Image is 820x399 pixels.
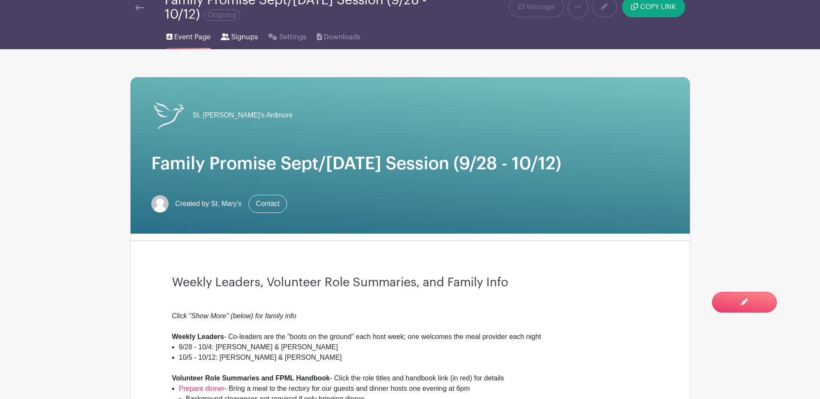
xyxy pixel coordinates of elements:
[135,5,144,11] img: back-arrow-29a5d9b10d5bd6ae65dc969a981735edf675c4d7a1fe02e03b50dbd4ba3cdb55.svg
[172,333,224,340] strong: Weekly Leaders
[179,385,225,392] a: Prepare dinner
[172,312,297,320] em: Click "Show More" (below) for family info
[166,22,211,49] a: Event Page
[175,199,242,209] span: Created by St. Mary's
[174,32,211,42] span: Event Page
[324,32,361,42] span: Downloads
[172,373,648,383] div: - Click the role titles and handbook link (in red) for details
[151,195,169,212] img: default-ce2991bfa6775e67f084385cd625a349d9dcbb7a52a09fb2fda1e96e2d18dcdb.png
[317,22,361,49] a: Downloads
[193,110,293,120] span: St. [PERSON_NAME]'s Ardmore
[640,3,676,10] span: COPY LINK
[249,195,287,213] a: Contact
[268,22,306,49] a: Settings
[172,332,648,342] div: - Co-leaders are the "boots on the ground" each host week; one welcomes the meal provider each night
[151,98,186,133] img: St_Marys_Logo_White.png
[172,374,330,382] strong: Volunteer Role Summaries and FPML Handbook
[231,32,258,42] span: Signups
[179,342,648,352] li: 9/28 - 10/4: [PERSON_NAME] & [PERSON_NAME]
[204,9,240,21] span: Ongoing
[151,153,669,174] h1: Family Promise Sept/[DATE] Session (9/28 - 10/12)
[221,22,258,49] a: Signups
[527,2,555,12] span: Message
[172,275,648,290] h3: Weekly Leaders, Volunteer Role Summaries, and Family Info
[279,32,306,42] span: Settings
[179,352,648,363] li: 10/5 - 10/12: [PERSON_NAME] & [PERSON_NAME]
